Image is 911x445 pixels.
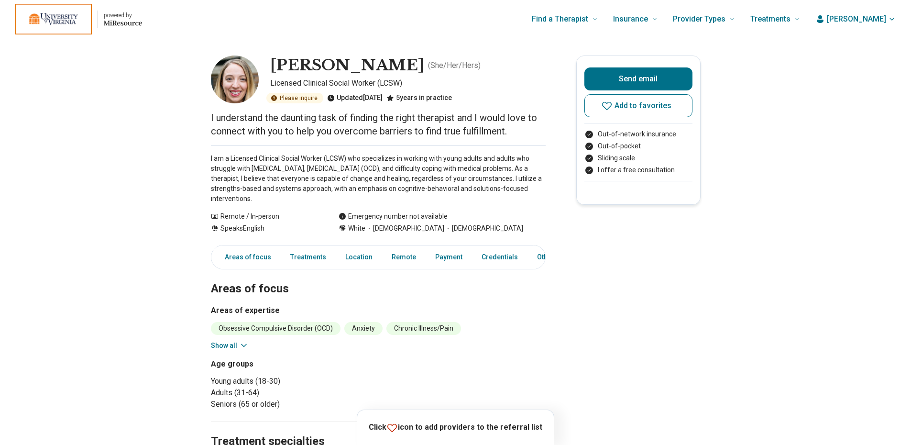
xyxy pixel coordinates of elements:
[365,223,444,234] span: [DEMOGRAPHIC_DATA]
[213,247,277,267] a: Areas of focus
[211,376,374,387] li: Young adults (18-30)
[15,4,142,34] a: Home page
[211,56,259,103] img: Morgan Hickman, Licensed Clinical Social Worker (LCSW)
[211,258,546,297] h2: Areas of focus
[584,141,692,151] li: Out-of-pocket
[211,211,319,222] div: Remote / In-person
[270,78,546,89] p: Licensed Clinical Social Worker (LCSW)
[211,341,249,351] button: Show all
[613,12,648,26] span: Insurance
[386,322,461,335] li: Chronic Illness/Pain
[211,111,546,138] p: I understand the daunting task of finding the right therapist and I would love to connect with yo...
[369,422,542,434] p: Click icon to add providers to the referral list
[444,223,523,234] span: [DEMOGRAPHIC_DATA]
[327,93,383,103] div: Updated [DATE]
[344,322,383,335] li: Anxiety
[429,247,468,267] a: Payment
[673,12,725,26] span: Provider Types
[584,165,692,175] li: I offer a free consultation
[428,60,481,71] p: ( She/Her/Hers )
[531,247,566,267] a: Other
[386,93,452,103] div: 5 years in practice
[211,387,374,399] li: Adults (31-64)
[270,56,424,76] h1: [PERSON_NAME]
[266,93,323,103] div: Please inquire
[339,211,448,222] div: Emergency number not available
[340,247,378,267] a: Location
[615,102,672,110] span: Add to favorites
[827,13,886,25] span: [PERSON_NAME]
[211,223,319,234] div: Speaks English
[750,12,790,26] span: Treatments
[211,322,340,335] li: Obsessive Compulsive Disorder (OCD)
[584,129,692,175] ul: Payment options
[584,129,692,139] li: Out-of-network insurance
[348,223,365,234] span: White
[211,399,374,410] li: Seniors (65 or older)
[386,247,422,267] a: Remote
[584,94,692,117] button: Add to favorites
[584,67,692,90] button: Send email
[211,358,374,370] h3: Age groups
[584,153,692,163] li: Sliding scale
[532,12,588,26] span: Find a Therapist
[211,154,546,204] p: I am a Licensed Clinical Social Worker (LCSW) who specializes in working with young adults and ad...
[476,247,524,267] a: Credentials
[285,247,332,267] a: Treatments
[104,11,142,19] p: powered by
[211,305,546,316] h3: Areas of expertise
[815,13,896,25] button: [PERSON_NAME]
